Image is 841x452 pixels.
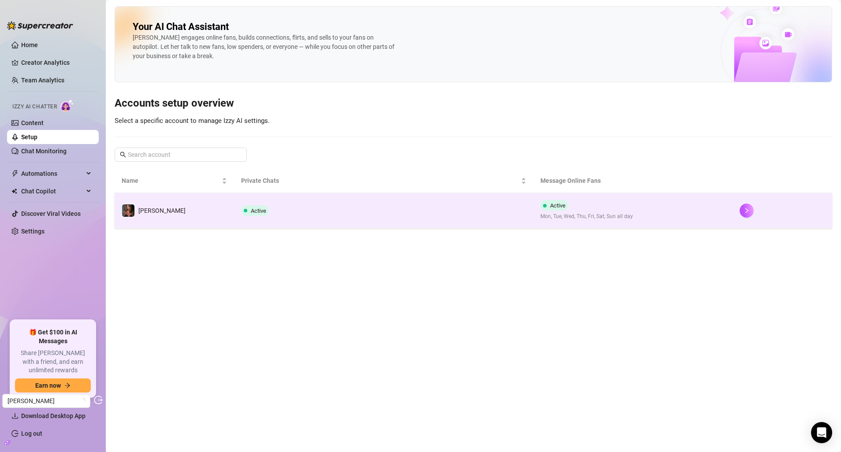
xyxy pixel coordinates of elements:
[128,150,234,159] input: Search account
[7,394,85,408] span: Denise Dalton
[21,412,86,419] span: Download Desktop App
[7,21,73,30] img: logo-BBDzfeDw.svg
[79,397,87,405] span: loading
[11,412,19,419] span: download
[744,207,750,214] span: right
[115,117,270,125] span: Select a specific account to manage Izzy AI settings.
[94,396,103,404] span: logout
[120,152,126,158] span: search
[21,56,92,70] a: Creator Analytics
[21,228,45,235] a: Settings
[11,188,17,194] img: Chat Copilot
[241,176,519,185] span: Private Chats
[122,204,134,217] img: Denise
[21,133,37,141] a: Setup
[35,382,61,389] span: Earn now
[15,349,91,375] span: Share [PERSON_NAME] with a friend, and earn unlimited rewards
[11,170,19,177] span: thunderbolt
[21,210,81,217] a: Discover Viral Videos
[133,33,397,61] div: [PERSON_NAME] engages online fans, builds connections, flirts, and sells to your fans on autopilo...
[115,96,832,111] h3: Accounts setup overview
[12,103,57,111] span: Izzy AI Chatter
[4,440,11,446] span: build
[740,204,754,218] button: right
[540,212,633,221] span: Mon, Tue, Wed, Thu, Fri, Sat, Sun all day
[811,422,832,443] div: Open Intercom Messenger
[64,382,71,389] span: arrow-right
[533,169,733,193] th: Message Online Fans
[251,207,266,214] span: Active
[60,99,74,112] img: AI Chatter
[234,169,533,193] th: Private Chats
[21,148,67,155] a: Chat Monitoring
[21,184,84,198] span: Chat Copilot
[550,202,566,209] span: Active
[138,207,186,214] span: [PERSON_NAME]
[21,430,42,437] a: Log out
[15,328,91,345] span: 🎁 Get $100 in AI Messages
[133,21,229,33] h2: Your AI Chat Assistant
[122,176,220,185] span: Name
[21,167,84,181] span: Automations
[21,119,44,126] a: Content
[21,41,38,48] a: Home
[21,77,64,84] a: Team Analytics
[15,378,91,393] button: Earn nowarrow-right
[115,169,234,193] th: Name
